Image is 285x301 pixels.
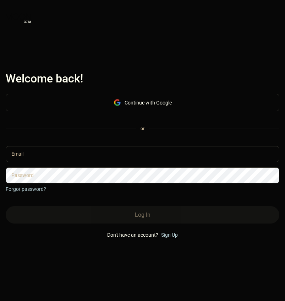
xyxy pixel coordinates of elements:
div: Email [11,151,23,157]
div: Continue with Google [6,94,279,111]
div: Sign Up [161,232,178,238]
div: Welcome back! [6,72,279,85]
div: Forgot password? [6,186,46,192]
div: or [141,126,144,131]
div: Don't have an account? [107,232,158,238]
div: Continue with Google [125,100,172,106]
div: Password [11,172,34,178]
div: Sign Up [158,232,178,238]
